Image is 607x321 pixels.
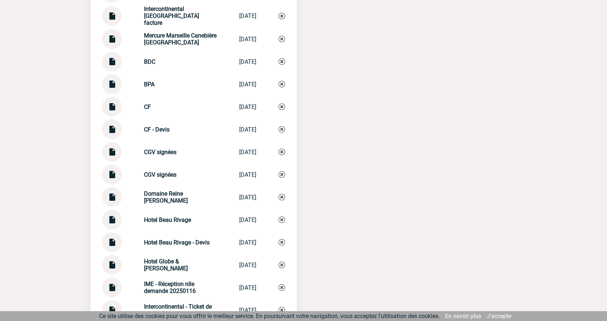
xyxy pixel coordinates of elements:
[239,81,256,88] div: [DATE]
[487,313,511,320] a: J'accepte
[239,58,256,65] div: [DATE]
[144,58,155,65] strong: BDC
[279,239,285,246] img: Supprimer
[279,36,285,42] img: Supprimer
[144,281,196,294] strong: IME - Réception nlle demande 20250116
[144,216,191,223] strong: Hotel Beau Rivage
[445,313,481,320] a: En savoir plus
[144,103,151,110] strong: CF
[239,36,256,43] div: [DATE]
[239,194,256,201] div: [DATE]
[144,126,170,133] strong: CF - Devis
[144,81,155,88] strong: BPA
[239,149,256,156] div: [DATE]
[279,149,285,155] img: Supprimer
[279,171,285,178] img: Supprimer
[279,13,285,19] img: Supprimer
[144,239,210,246] strong: Hotel Beau Rivage - Devis
[279,262,285,268] img: Supprimer
[239,103,256,110] div: [DATE]
[144,32,217,46] strong: Mercure Marseille Canebière [GEOGRAPHIC_DATA]
[279,194,285,200] img: Supprimer
[279,126,285,133] img: Supprimer
[279,216,285,223] img: Supprimer
[144,5,199,26] strong: Intercontinental [GEOGRAPHIC_DATA] facture
[279,307,285,313] img: Supprimer
[144,149,176,156] strong: CGV signées
[279,81,285,87] img: Supprimer
[144,258,188,272] strong: Hotel Globe & [PERSON_NAME]
[239,262,256,269] div: [DATE]
[144,190,188,204] strong: Domaine Reine [PERSON_NAME]
[239,126,256,133] div: [DATE]
[239,12,256,19] div: [DATE]
[144,303,212,317] strong: Intercontinental - Ticket de caisse Dôme 24 06
[279,103,285,110] img: Supprimer
[99,313,440,320] span: Ce site utilise des cookies pour vous offrir le meilleur service. En poursuivant votre navigation...
[239,284,256,291] div: [DATE]
[239,239,256,246] div: [DATE]
[239,171,256,178] div: [DATE]
[239,216,256,223] div: [DATE]
[279,58,285,65] img: Supprimer
[279,284,285,291] img: Supprimer
[239,307,256,314] div: [DATE]
[144,171,176,178] strong: CGV signées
